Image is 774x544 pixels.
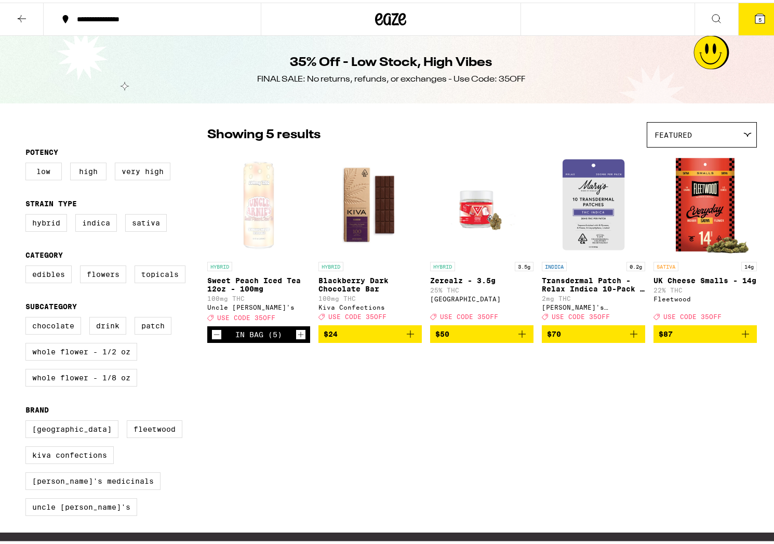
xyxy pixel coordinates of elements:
p: HYBRID [207,259,232,269]
span: $70 [547,327,561,336]
label: Patch [135,314,171,332]
span: $87 [659,327,673,336]
label: Fleetwood [127,418,182,435]
label: Very High [115,160,170,178]
p: 22% THC [653,284,757,291]
div: In Bag (5) [235,328,282,336]
p: 100mg THC [318,293,422,299]
h1: 35% Off - Low Stock, High Vibes [290,51,492,69]
p: SATIVA [653,259,678,269]
button: Add to bag [318,323,422,340]
p: 100mg THC [207,293,311,299]
span: $50 [435,327,449,336]
span: USE CODE 35OFF [217,312,275,319]
div: [GEOGRAPHIC_DATA] [430,293,533,300]
label: Drink [89,314,126,332]
label: Topicals [135,263,185,281]
label: Uncle [PERSON_NAME]'s [25,496,137,513]
div: Uncle [PERSON_NAME]'s [207,301,311,308]
legend: Category [25,248,63,257]
p: 0.2g [626,259,645,269]
p: UK Cheese Smalls - 14g [653,274,757,282]
button: Add to bag [653,323,757,340]
a: Open page for Blackberry Dark Chocolate Bar from Kiva Confections [318,150,422,323]
label: Kiva Confections [25,444,114,461]
span: 5 [758,14,762,20]
label: High [70,160,106,178]
img: Kiva Confections - Blackberry Dark Chocolate Bar [318,150,422,254]
span: USE CODE 35OFF [328,311,386,317]
img: Mary's Medicinals - Transdermal Patch - Relax Indica 10-Pack - 200mg [542,150,645,254]
label: Whole Flower - 1/2 oz [25,340,137,358]
label: Edibles [25,263,72,281]
p: INDICA [542,259,567,269]
p: Showing 5 results [207,124,321,141]
label: Flowers [80,263,126,281]
button: Add to bag [542,323,645,340]
button: Add to bag [430,323,533,340]
legend: Potency [25,145,58,154]
span: Featured [655,128,692,137]
p: Zerealz - 3.5g [430,274,533,282]
button: Decrement [211,327,222,337]
span: $24 [324,327,338,336]
p: Transdermal Patch - Relax Indica 10-Pack - 200mg [542,274,645,290]
p: 2mg THC [542,293,645,299]
p: 14g [741,259,757,269]
div: [PERSON_NAME]'s Medicinals [542,301,645,308]
a: Open page for Sweet Peach Iced Tea 12oz - 100mg from Uncle Arnie's [207,150,311,324]
a: Open page for UK Cheese Smalls - 14g from Fleetwood [653,150,757,323]
label: Low [25,160,62,178]
a: Open page for Zerealz - 3.5g from Ember Valley [430,150,533,323]
button: Increment [296,327,306,337]
legend: Strain Type [25,197,77,205]
p: HYBRID [430,259,455,269]
label: Sativa [125,211,167,229]
p: 3.5g [515,259,533,269]
legend: Subcategory [25,300,77,308]
span: USE CODE 35OFF [663,311,722,317]
p: HYBRID [318,259,343,269]
img: Fleetwood - UK Cheese Smalls - 14g [653,150,757,254]
p: 25% THC [430,284,533,291]
span: USE CODE 35OFF [440,311,498,317]
label: [GEOGRAPHIC_DATA] [25,418,118,435]
label: Chocolate [25,314,81,332]
img: Ember Valley - Zerealz - 3.5g [430,150,533,254]
a: Open page for Transdermal Patch - Relax Indica 10-Pack - 200mg from Mary's Medicinals [542,150,645,323]
span: USE CODE 35OFF [552,311,610,317]
label: Whole Flower - 1/8 oz [25,366,137,384]
div: FINAL SALE: No returns, refunds, or exchanges - Use Code: 35OFF [257,71,525,83]
p: Sweet Peach Iced Tea 12oz - 100mg [207,274,311,290]
div: Fleetwood [653,293,757,300]
p: Blackberry Dark Chocolate Bar [318,274,422,290]
label: Hybrid [25,211,67,229]
label: Indica [75,211,117,229]
label: [PERSON_NAME]'s Medicinals [25,470,161,487]
div: Kiva Confections [318,301,422,308]
legend: Brand [25,403,49,412]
